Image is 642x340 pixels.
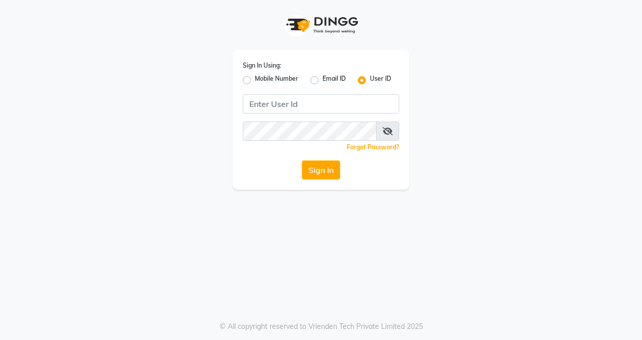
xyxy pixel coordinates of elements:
[255,74,298,86] label: Mobile Number
[243,61,281,70] label: Sign In Using:
[347,143,399,151] a: Forgot Password?
[302,160,340,180] button: Sign In
[281,10,361,40] img: logo1.svg
[243,94,399,114] input: Username
[370,74,391,86] label: User ID
[243,122,377,141] input: Username
[323,74,346,86] label: Email ID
